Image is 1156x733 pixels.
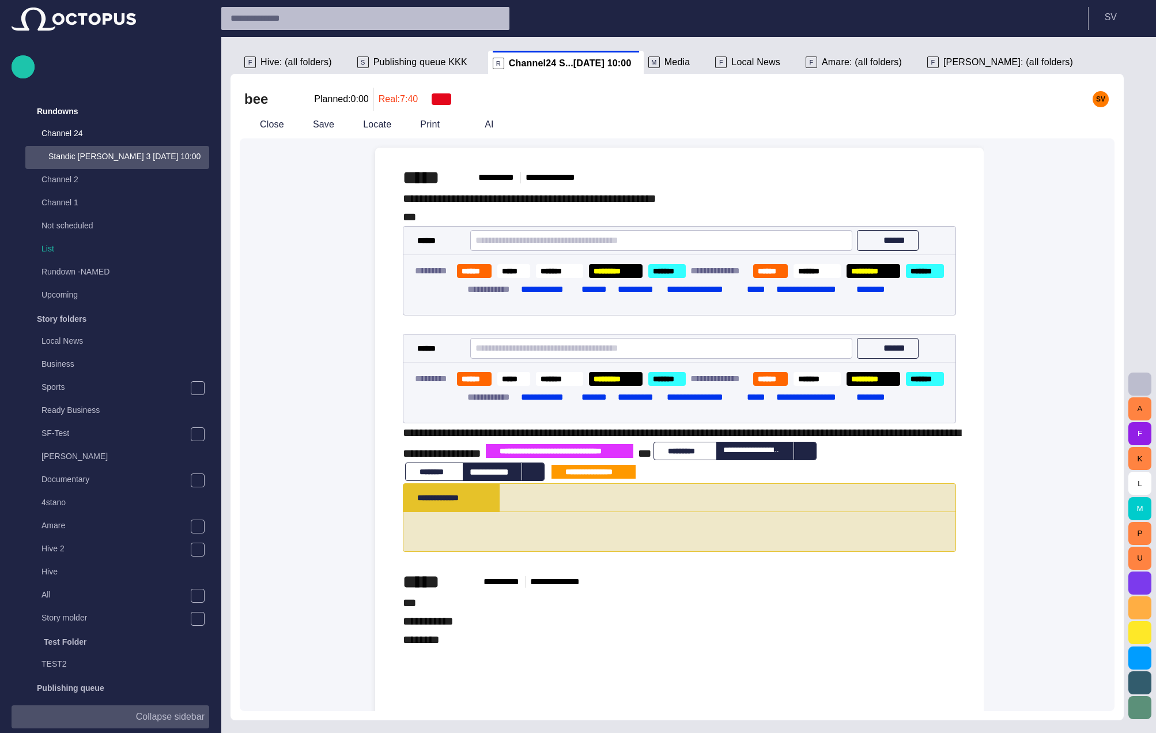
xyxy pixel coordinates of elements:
p: Test Folder [44,636,86,648]
p: Planned: 0:00 [314,92,368,106]
div: All [18,584,209,607]
div: 4stano [18,492,209,515]
p: Sports [41,381,65,393]
div: MMedia [644,51,711,74]
button: Locate [343,114,395,135]
div: [PERSON_NAME] [18,446,209,469]
div: FHive: (all folders) [240,51,353,74]
div: SPublishing queue KKK [353,51,488,74]
div: Sports [18,377,209,400]
div: FAmare: (all folders) [801,51,923,74]
div: TEST2 [18,653,209,676]
p: 4stano [41,497,66,508]
p: Standic [PERSON_NAME] 3 [DATE] 10:00 [48,151,201,162]
div: Amare [18,515,209,538]
p: SV [1096,94,1105,104]
p: Business [41,358,74,370]
p: Channel 1 [41,197,78,208]
div: Ready Business [18,400,209,423]
button: SV [1095,7,1149,28]
button: AI [464,114,498,135]
p: F [927,57,939,68]
p: Amare [41,520,65,531]
div: FLocal News [711,51,801,74]
ul: main menu [12,100,209,705]
span: Channel24 S...[DATE] 10:00 [509,58,632,69]
div: Publishing queue [12,676,209,700]
p: Collapse sidebar [136,710,205,724]
p: M [648,57,660,68]
p: Publishing queue [37,682,104,694]
p: S [357,57,369,68]
button: U [1128,547,1151,570]
p: Channel 24 [41,127,83,139]
div: SF-Test [18,423,209,446]
p: Channel 2 [41,174,78,185]
span: Publishing queue KKK [373,57,467,68]
button: Save [293,114,338,135]
p: Ready Business [41,404,100,416]
p: TEST2 [41,658,67,670]
span: Media [664,57,690,68]
p: List [41,243,54,254]
p: F [244,57,256,68]
p: F [806,57,817,68]
span: Local News [731,57,780,68]
img: Octopus News Room [12,7,136,31]
div: Hive [18,561,209,584]
div: Local News [18,330,209,354]
button: Print [400,114,460,135]
button: M [1128,497,1151,520]
button: F [1128,422,1151,445]
p: Documentary [41,473,89,485]
span: [PERSON_NAME]: (all folders) [943,57,1073,68]
p: Story molder [41,612,87,623]
p: Story folders [37,313,86,325]
p: Local News [41,335,83,347]
button: L [1128,472,1151,495]
h2: bee [244,90,268,108]
div: RChannel24 S...[DATE] 10:00 [488,51,644,74]
p: Rundown -NAMED [41,266,109,277]
span: Amare: (all folders) [822,57,902,68]
div: Hive 2 [18,538,209,561]
p: Hive 2 [41,543,65,554]
div: List [18,238,209,261]
p: Upcoming [41,289,78,300]
p: S V [1105,10,1117,24]
div: Documentary [18,469,209,492]
p: Real: 7:40 [379,92,418,106]
div: Standic [PERSON_NAME] 3 [DATE] 10:00 [25,146,209,169]
p: F [715,57,727,68]
button: Close [240,114,288,135]
p: R [493,58,504,69]
div: F[PERSON_NAME]: (all folders) [923,51,1078,74]
button: A [1128,397,1151,420]
p: All [41,589,51,600]
span: Hive: (all folders) [260,57,332,68]
button: Collapse sidebar [12,705,209,728]
div: Story molder [18,607,209,630]
p: [PERSON_NAME] [41,450,108,462]
div: Business [18,354,209,377]
p: Not scheduled [41,220,93,231]
p: Hive [41,566,58,577]
button: P [1128,522,1151,545]
p: SF-Test [41,427,69,439]
p: Rundowns [37,106,78,117]
button: K [1128,447,1151,470]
